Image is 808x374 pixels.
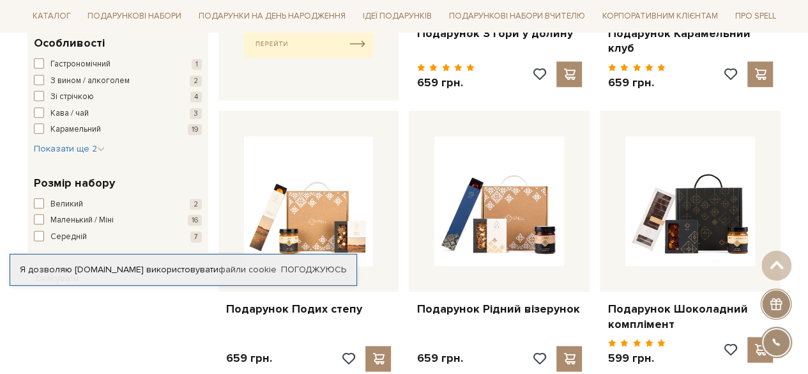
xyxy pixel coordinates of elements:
button: Середній 7 [34,231,202,244]
p: 659 грн. [416,75,475,90]
span: 19 [188,124,202,135]
a: Подарунки на День народження [194,6,351,26]
a: Подарунок Шоколадний комплімент [607,302,773,332]
a: Подарункові набори Вчителю [444,5,590,27]
a: файли cookie [218,264,277,275]
a: Подарунок Подих степу [226,302,392,316]
button: Зі стрічкою 4 [34,91,202,104]
a: Ідеї подарунків [358,6,437,26]
span: 16 [188,215,202,226]
a: Каталог [27,6,76,26]
a: Подарунок Карамельний клуб [607,26,773,56]
span: Маленький / Міні [50,214,114,227]
span: Карамельний [50,123,101,136]
button: Карамельний 19 [34,123,202,136]
a: Подарунок З гори у долину [416,26,582,41]
p: 599 грн. [607,351,666,366]
div: Я дозволяю [DOMAIN_NAME] використовувати [10,264,356,276]
p: 659 грн. [607,75,666,90]
span: Кава / чай [50,107,89,120]
a: Корпоративним клієнтам [597,6,723,26]
span: 2 [190,75,202,86]
span: Зі стрічкою [50,91,94,104]
span: Великий [50,198,83,211]
span: 3 [190,108,202,119]
p: 659 грн. [226,351,272,366]
span: 2 [190,199,202,210]
span: Розмір набору [34,175,115,192]
a: Подарункові набори [82,6,187,26]
span: З вином / алкоголем [50,75,130,88]
a: Про Spell [729,6,781,26]
p: 659 грн. [416,351,462,366]
a: Подарунок Рідний візерунок [416,302,582,316]
span: Особливості [34,35,105,52]
button: Маленький / Міні 16 [34,214,202,227]
button: Гастрономічний 1 [34,58,202,71]
button: Показати ще 2 [34,143,105,155]
button: Великий 2 [34,198,202,211]
span: Середній [50,231,87,244]
span: Показати ще 2 [34,143,105,154]
button: Кава / чай 3 [34,107,202,120]
button: З вином / алкоголем 2 [34,75,202,88]
a: Погоджуюсь [281,264,346,276]
span: 1 [192,59,202,70]
span: Гастрономічний [50,58,111,71]
span: 7 [190,231,202,242]
span: 4 [190,91,202,102]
